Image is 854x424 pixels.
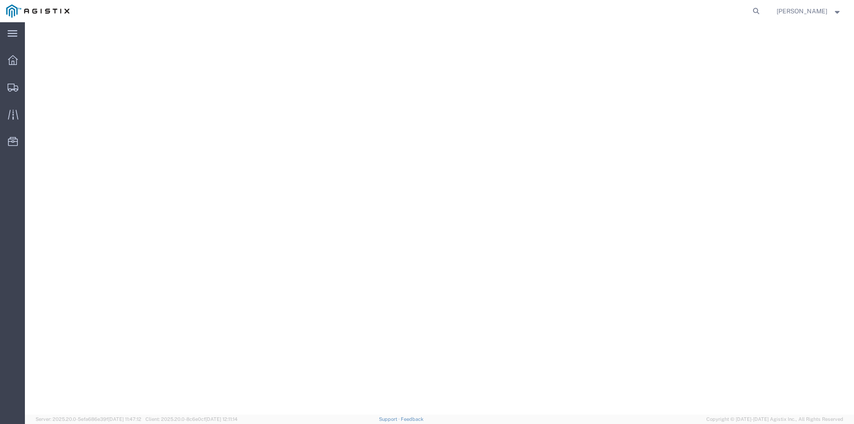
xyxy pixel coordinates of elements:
[401,416,423,422] a: Feedback
[776,6,842,16] button: [PERSON_NAME]
[706,416,843,423] span: Copyright © [DATE]-[DATE] Agistix Inc., All Rights Reserved
[205,416,238,422] span: [DATE] 12:11:14
[6,4,69,18] img: logo
[145,416,238,422] span: Client: 2025.20.0-8c6e0cf
[36,416,141,422] span: Server: 2025.20.0-5efa686e39f
[25,22,854,415] iframe: FS Legacy Container
[777,6,827,16] span: Craig Clark
[108,416,141,422] span: [DATE] 11:47:12
[379,416,401,422] a: Support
